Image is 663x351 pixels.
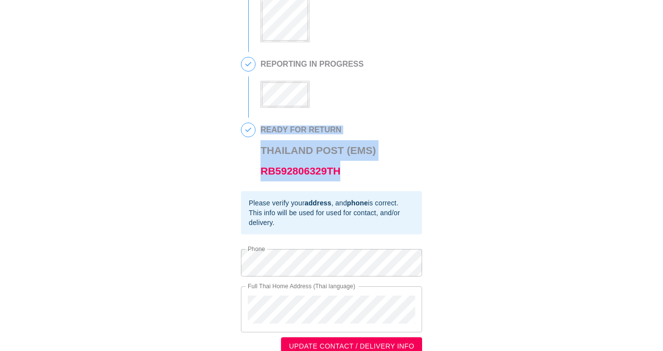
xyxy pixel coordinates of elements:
[249,208,414,227] div: This info will be used for used for contact, and/or delivery.
[305,199,331,207] b: address
[260,165,340,176] a: RB592806329TH
[260,60,364,69] h2: REPORTING IN PROGRESS
[347,199,368,207] b: phone
[260,140,376,181] h3: Thailand Post (EMS)
[241,123,255,137] span: 4
[241,57,255,71] span: 3
[249,198,414,208] div: Please verify your , and is correct.
[260,125,376,134] h2: READY FOR RETURN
